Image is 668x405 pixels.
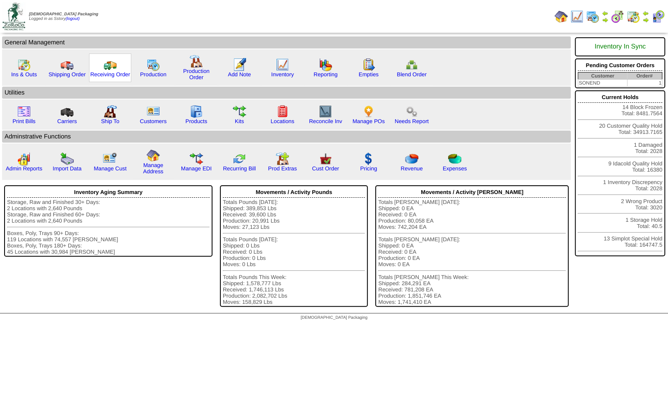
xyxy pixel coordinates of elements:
img: line_graph2.gif [319,105,332,118]
img: zoroco-logo-small.webp [2,2,25,30]
div: Storage, Raw and Finished 30+ Days: 2 Locations with 2,640 Pounds Storage, Raw and Finished 60+ D... [7,199,210,255]
a: Products [186,118,207,124]
img: arrowright.gif [642,17,649,23]
a: Reconcile Inv [309,118,342,124]
a: Revenue [400,165,422,172]
a: Production [140,71,166,78]
img: prodextras.gif [276,152,289,165]
img: line_graph.gif [276,58,289,71]
img: calendarinout.gif [17,58,31,71]
img: calendarblend.gif [611,10,624,23]
div: Pending Customer Orders [578,60,662,71]
a: Kits [235,118,244,124]
a: Recurring Bill [223,165,256,172]
img: workorder.gif [362,58,375,71]
th: Order# [627,73,662,80]
td: Utilities [2,87,571,99]
td: General Management [2,36,571,49]
span: [DEMOGRAPHIC_DATA] Packaging [29,12,98,17]
img: po.png [362,105,375,118]
div: Totals [PERSON_NAME] [DATE]: Shipped: 0 EA Received: 0 EA Production: 80,058 EA Moves: 742,204 EA... [378,199,566,305]
img: invoice2.gif [17,105,31,118]
a: Customers [140,118,166,124]
div: Totals Pounds [DATE]: Shipped: 389,853 Lbs Received: 39,600 Lbs Production: 20,991 Lbs Moves: 27,... [223,199,365,305]
a: Admin Reports [6,165,42,172]
a: Cust Order [312,165,339,172]
img: locations.gif [276,105,289,118]
img: graph2.png [17,152,31,165]
img: reconcile.gif [233,152,246,165]
a: Inventory [271,71,294,78]
a: Import Data [53,165,82,172]
img: arrowleft.gif [602,10,608,17]
a: Shipping Order [48,71,86,78]
img: cust_order.png [319,152,332,165]
th: Customer [578,73,627,80]
img: truck3.gif [60,105,74,118]
div: Movements / Activity [PERSON_NAME] [378,187,566,198]
img: managecust.png [103,152,118,165]
span: [DEMOGRAPHIC_DATA] Packaging [301,315,367,320]
a: Manage EDI [181,165,212,172]
img: truck2.gif [104,58,117,71]
a: Production Order [183,68,210,80]
a: Manage POs [352,118,385,124]
a: Empties [359,71,379,78]
td: 1 [627,80,662,87]
span: Logged in as Sstory [29,12,98,21]
a: Carriers [57,118,77,124]
a: Ins & Outs [11,71,37,78]
img: home.gif [147,149,160,162]
div: 14 Block Frozen Total: 8481.7564 20 Customer Quality Hold Total: 34913.7165 1 Damaged Total: 2028... [575,90,665,256]
img: factory.gif [190,55,203,68]
a: Pricing [360,165,377,172]
div: Movements / Activity Pounds [223,187,365,198]
a: Needs Report [395,118,429,124]
img: home.gif [555,10,568,23]
img: customers.gif [147,105,160,118]
img: edi.gif [190,152,203,165]
img: calendarprod.gif [147,58,160,71]
img: cabinet.gif [190,105,203,118]
a: Receiving Order [90,71,130,78]
img: arrowright.gif [602,17,608,23]
div: Inventory Aging Summary [7,187,210,198]
a: Reporting [314,71,338,78]
td: Adminstrative Functions [2,131,571,143]
img: arrowleft.gif [642,10,649,17]
img: network.png [405,58,418,71]
img: calendarcustomer.gif [651,10,665,23]
img: line_graph.gif [570,10,584,23]
div: Inventory In Sync [578,39,662,55]
img: truck.gif [60,58,74,71]
a: Locations [270,118,294,124]
td: SONEND [578,80,627,87]
a: Blend Order [397,71,427,78]
img: orders.gif [233,58,246,71]
img: workflow.gif [233,105,246,118]
a: Manage Address [143,162,164,175]
img: calendarprod.gif [586,10,599,23]
a: Ship To [101,118,119,124]
img: graph.gif [319,58,332,71]
img: factory2.gif [104,105,117,118]
img: import.gif [60,152,74,165]
a: (logout) [65,17,80,21]
a: Add Note [228,71,251,78]
img: calendarinout.gif [627,10,640,23]
a: Manage Cust [94,165,126,172]
a: Expenses [443,165,467,172]
img: pie_chart2.png [448,152,461,165]
a: Prod Extras [268,165,297,172]
div: Current Holds [578,92,662,103]
a: Print Bills [12,118,36,124]
img: pie_chart.png [405,152,418,165]
img: dollar.gif [362,152,375,165]
img: workflow.png [405,105,418,118]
